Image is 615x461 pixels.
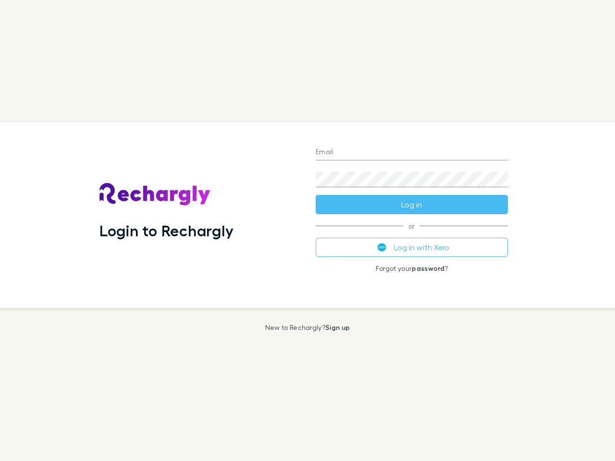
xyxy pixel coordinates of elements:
button: Log in with Xero [316,238,508,257]
img: Xero's logo [378,243,386,252]
p: New to Rechargly? [265,324,350,331]
a: Sign up [325,323,350,331]
a: password [412,264,444,272]
p: Forgot your ? [316,265,508,272]
img: Rechargly's Logo [99,183,211,206]
h1: Login to Rechargly [99,221,234,240]
button: Log in [316,195,508,214]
